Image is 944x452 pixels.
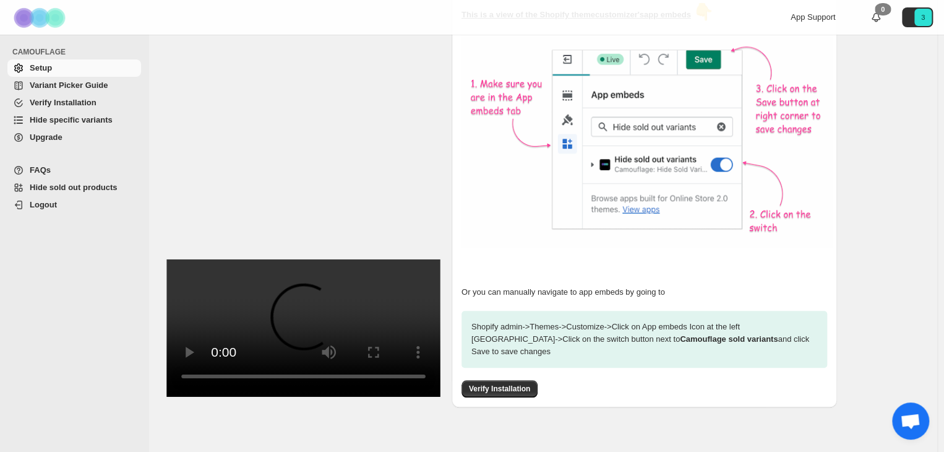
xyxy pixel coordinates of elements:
span: Avatar with initials 3 [914,9,932,26]
strong: Camouflage sold variants [680,334,778,344]
a: Variant Picker Guide [7,77,141,94]
span: Hide specific variants [30,115,113,124]
span: FAQs [30,165,51,175]
img: Camouflage [10,1,72,35]
span: Hide sold out products [30,183,118,192]
span: Verify Installation [469,384,530,394]
span: Upgrade [30,133,62,142]
button: Avatar with initials 3 [902,7,933,27]
span: App Support [791,12,835,22]
a: Hide specific variants [7,111,141,129]
span: CAMOUFLAGE [12,47,142,57]
span: Variant Picker Guide [30,80,108,90]
img: camouflage-enable [461,31,833,248]
span: Logout [30,200,57,209]
a: Upgrade [7,129,141,146]
a: FAQs [7,162,141,179]
a: Verify Installation [461,384,538,393]
button: Verify Installation [461,380,538,398]
video: Enable Camouflage in theme app embeds [166,259,440,396]
p: Shopify admin -> Themes -> Customize -> Click on App embeds Icon at the left [GEOGRAPHIC_DATA] ->... [461,311,827,368]
span: Verify Installation [30,98,97,107]
div: 0 [875,3,891,15]
a: 0 [870,11,882,24]
a: Open chat [892,402,929,440]
p: Or you can manually navigate to app embeds by going to [461,286,827,298]
text: 3 [921,14,925,21]
a: Verify Installation [7,94,141,111]
a: Setup [7,59,141,77]
a: Logout [7,196,141,214]
a: Hide sold out products [7,179,141,196]
span: Setup [30,63,52,72]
